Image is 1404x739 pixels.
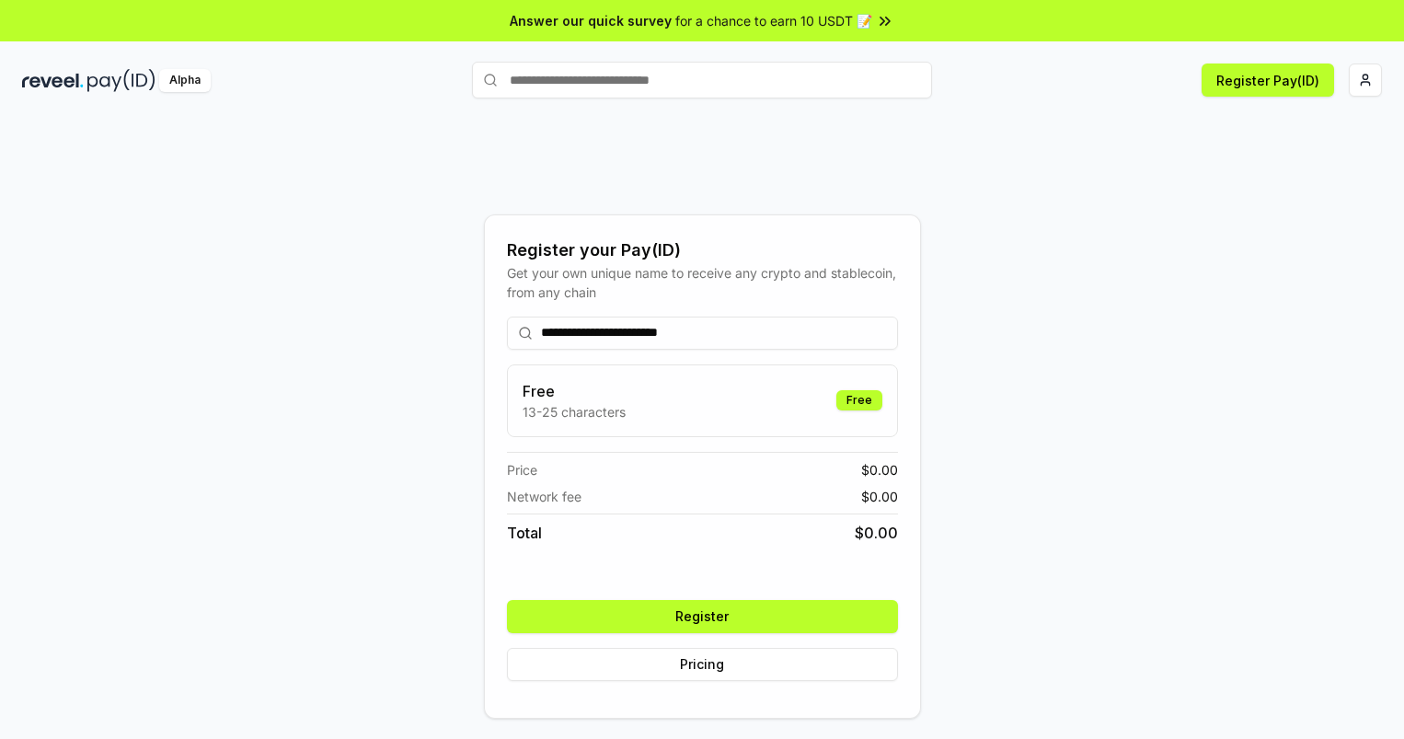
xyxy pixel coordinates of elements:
[1202,64,1334,97] button: Register Pay(ID)
[22,69,84,92] img: reveel_dark
[87,69,155,92] img: pay_id
[159,69,211,92] div: Alpha
[861,460,898,479] span: $ 0.00
[855,522,898,544] span: $ 0.00
[507,460,537,479] span: Price
[510,11,672,30] span: Answer our quick survey
[675,11,872,30] span: for a chance to earn 10 USDT 📝
[507,648,898,681] button: Pricing
[507,263,898,302] div: Get your own unique name to receive any crypto and stablecoin, from any chain
[861,487,898,506] span: $ 0.00
[507,600,898,633] button: Register
[836,390,882,410] div: Free
[523,402,626,421] p: 13-25 characters
[523,380,626,402] h3: Free
[507,522,542,544] span: Total
[507,487,581,506] span: Network fee
[507,237,898,263] div: Register your Pay(ID)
